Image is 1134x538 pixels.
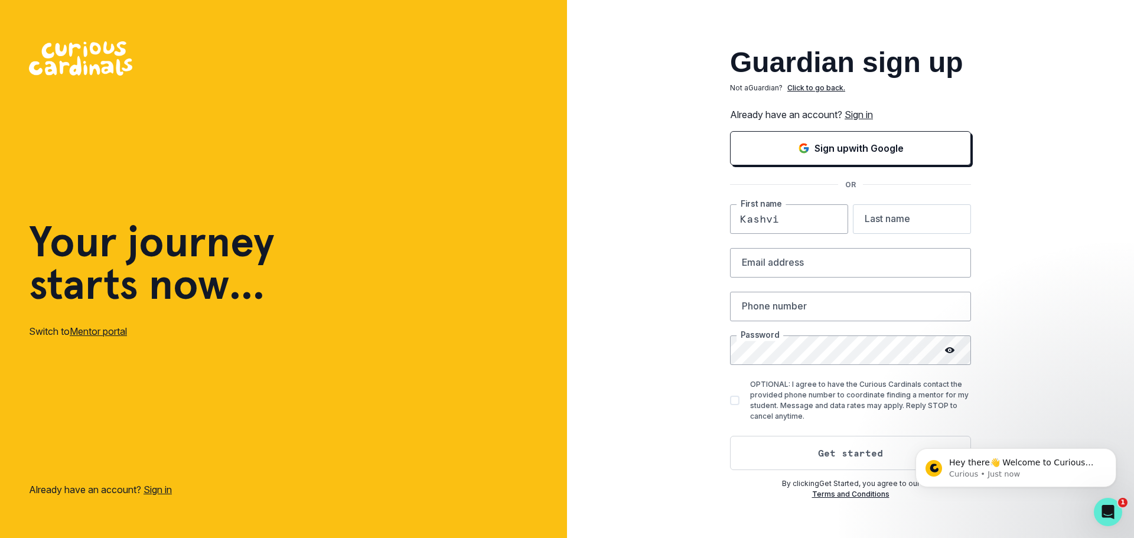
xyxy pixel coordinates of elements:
p: Click to go back. [787,83,845,93]
p: Already have an account? [730,107,971,122]
p: Sign up with Google [814,141,904,155]
p: Not a Guardian ? [730,83,783,93]
h2: Guardian sign up [730,48,971,77]
h1: Your journey starts now... [29,220,275,305]
p: Already have an account? [29,482,172,497]
p: OPTIONAL: I agree to have the Curious Cardinals contact the provided phone number to coordinate f... [750,379,971,422]
a: Terms and Conditions [812,490,889,498]
img: Curious Cardinals Logo [29,41,132,76]
p: OR [838,180,863,190]
a: Mentor portal [70,325,127,337]
button: Get started [730,436,971,470]
span: Switch to [29,325,70,337]
button: Sign in with Google (GSuite) [730,131,971,165]
span: 1 [1118,498,1128,507]
iframe: Intercom live chat [1094,498,1122,526]
p: By clicking Get Started , you agree to our [730,478,971,489]
a: Sign in [144,484,172,495]
a: Sign in [845,109,873,120]
iframe: Intercom notifications message [898,423,1134,506]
